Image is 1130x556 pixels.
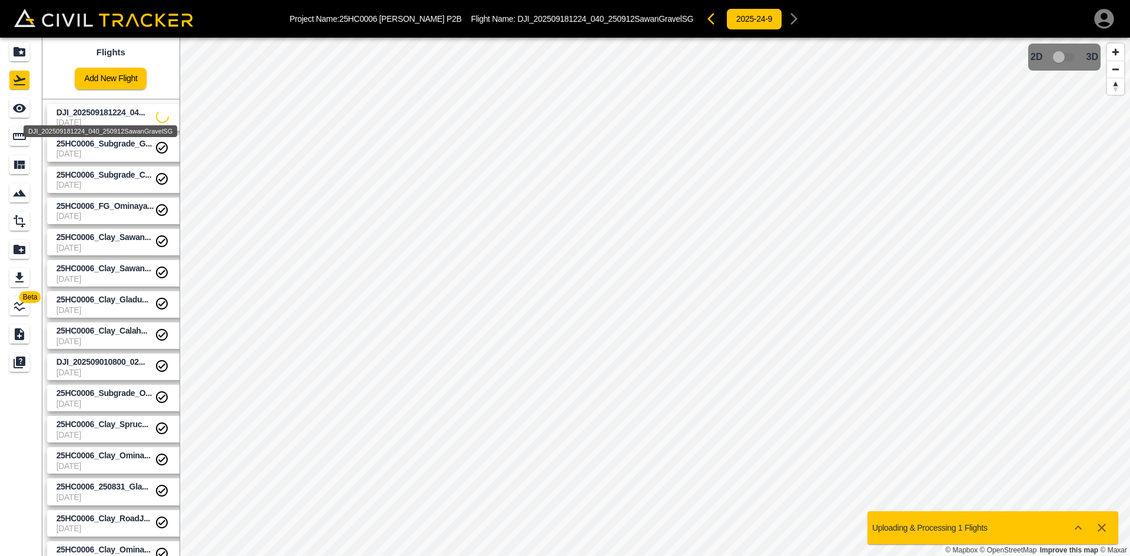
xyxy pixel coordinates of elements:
[1107,61,1124,78] button: Zoom out
[24,125,177,137] div: DJI_202509181224_040_250912SawanGravelSG
[1048,46,1082,68] span: 3D model not uploaded yet
[517,14,693,24] span: DJI_202509181224_040_250912SawanGravelSG
[872,523,988,532] p: Uploading & Processing 1 Flights
[1107,78,1124,95] button: Reset bearing to north
[980,546,1037,554] a: OpenStreetMap
[180,38,1130,556] canvas: Map
[726,8,782,30] button: 2025-24-9
[1107,44,1124,61] button: Zoom in
[945,546,978,554] a: Mapbox
[290,14,461,24] p: Project Name: 25HC0006 [PERSON_NAME] P2B
[1100,546,1127,554] a: Maxar
[1086,52,1098,62] span: 3D
[1031,52,1042,62] span: 2D
[1066,516,1090,540] button: Show more
[471,14,693,24] p: Flight Name:
[14,9,193,27] img: Civil Tracker
[1040,546,1098,554] a: Map feedback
